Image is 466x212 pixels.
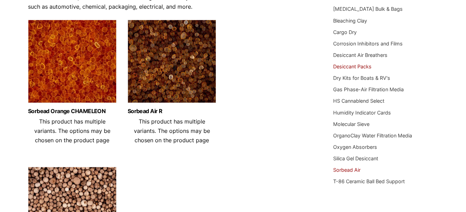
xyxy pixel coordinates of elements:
span: This product has multiple variants. The options may be chosen on the product page [134,118,210,144]
a: Sorbead Air [333,167,360,173]
a: HS Cannablend Select [333,98,384,104]
a: Oxygen Absorbers [333,144,377,150]
a: Molecular Sieve [333,121,369,127]
a: [MEDICAL_DATA] Bulk & Bags [333,6,403,12]
a: Desiccant Packs [333,63,372,69]
a: Gas Phase-Air Filtration Media [333,86,404,92]
span: This product has multiple variants. The options may be chosen on the product page [34,118,110,144]
a: T-86 Ceramic Ball Bed Support [333,178,405,184]
a: Humidity Indicator Cards [333,110,391,116]
a: Corrosion Inhibitors and Films [333,41,403,46]
a: OrganoClay Water Filtration Media [333,133,412,138]
a: Sorbead Air R [128,108,216,114]
a: Cargo Dry [333,29,357,35]
a: Desiccant Air Breathers [333,52,387,58]
a: Sorbead Orange CHAMELEON [28,108,117,114]
a: Bleaching Clay [333,18,367,24]
a: Dry Kits for Boats & RV's [333,75,390,81]
a: Silica Gel Desiccant [333,155,378,161]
